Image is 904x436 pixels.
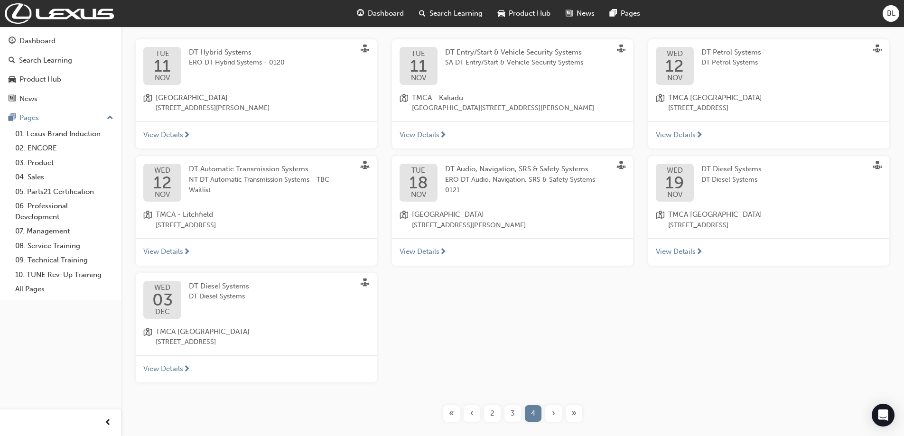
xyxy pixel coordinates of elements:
a: TUE11NOVDT Hybrid SystemsERO DT Hybrid Systems - 0120 [143,47,369,85]
span: up-icon [107,112,113,124]
span: [GEOGRAPHIC_DATA] [412,209,526,220]
button: Pages [4,109,117,127]
span: DT Entry/Start & Vehicle Security Systems [445,48,582,56]
span: sessionType_FACE_TO_FACE-icon [617,45,625,55]
a: View Details [136,355,377,383]
a: 01. Lexus Brand Induction [11,127,117,141]
span: location-icon [656,209,664,231]
span: WED [665,167,684,174]
a: news-iconNews [558,4,602,23]
span: [GEOGRAPHIC_DATA] [156,93,270,103]
span: DT Diesel Systems [189,291,249,302]
span: NOV [154,74,171,82]
a: View Details [136,238,377,266]
span: View Details [400,130,439,140]
button: Previous page [462,405,482,422]
span: next-icon [183,248,190,257]
span: NOV [409,191,428,198]
span: ‹ [470,408,474,419]
a: location-iconTMCA - Litchfield[STREET_ADDRESS] [143,209,369,231]
span: News [577,8,595,19]
div: Product Hub [19,74,61,85]
span: guage-icon [357,8,364,19]
span: WED [153,167,172,174]
span: NOV [153,191,172,198]
a: 03. Product [11,156,117,170]
a: guage-iconDashboard [349,4,411,23]
span: « [449,408,454,419]
span: DEC [152,308,173,315]
span: [STREET_ADDRESS][PERSON_NAME] [156,103,270,114]
a: View Details [648,121,889,149]
span: [STREET_ADDRESS] [156,337,250,348]
span: [GEOGRAPHIC_DATA][STREET_ADDRESS][PERSON_NAME] [412,103,594,114]
span: DT Audio, Navigation, SRS & Safety Systems [445,165,588,173]
span: location-icon [400,209,408,231]
button: First page [441,405,462,422]
a: location-iconTMCA [GEOGRAPHIC_DATA][STREET_ADDRESS] [656,209,882,231]
a: Trak [5,3,114,24]
span: NT DT Automatic Transmission Systems - TBC - Waitlist [189,175,354,196]
span: SA DT Entry/Start & Vehicle Security Systems [445,57,583,68]
a: 02. ENCORE [11,141,117,156]
a: car-iconProduct Hub [490,4,558,23]
span: DT Diesel Systems [701,175,762,186]
a: WED12NOVDT Petrol SystemsDT Petrol Systems [656,47,882,85]
div: Search Learning [19,55,72,66]
span: sessionType_FACE_TO_FACE-icon [873,161,882,172]
button: Page 4 [523,405,543,422]
a: WED19NOVDT Diesel SystemsDT Diesel Systems [656,164,882,202]
button: Page 2 [482,405,503,422]
span: [STREET_ADDRESS] [668,103,762,114]
a: 09. Technical Training [11,253,117,268]
a: location-icon[GEOGRAPHIC_DATA][STREET_ADDRESS][PERSON_NAME] [400,209,625,231]
div: Open Intercom Messenger [872,404,895,427]
span: next-icon [696,131,703,140]
span: [STREET_ADDRESS][PERSON_NAME] [412,220,526,231]
a: 04. Sales [11,170,117,185]
a: 07. Management [11,224,117,239]
span: TUE [409,167,428,174]
span: search-icon [9,56,15,65]
span: 12 [665,57,684,74]
a: location-iconTMCA [GEOGRAPHIC_DATA][STREET_ADDRESS] [143,326,369,348]
a: 10. TUNE Rev-Up Training [11,268,117,282]
a: Product Hub [4,71,117,88]
a: News [4,90,117,108]
button: Next page [543,405,564,422]
span: pages-icon [9,114,16,122]
div: News [19,93,37,104]
span: BL [887,8,895,19]
span: ERO DT Audio, Navigation, SRS & Safety Systems - 0121 [445,175,610,196]
span: next-icon [439,131,447,140]
span: [STREET_ADDRESS] [668,220,762,231]
span: 12 [153,174,172,191]
span: View Details [143,130,183,140]
button: Page 3 [503,405,523,422]
span: 11 [154,57,171,74]
span: pages-icon [610,8,617,19]
a: Search Learning [4,52,117,69]
span: DT Petrol Systems [701,57,761,68]
span: sessionType_FACE_TO_FACE-icon [617,161,625,172]
span: news-icon [566,8,573,19]
span: location-icon [143,93,152,114]
span: 03 [152,291,173,308]
span: View Details [400,246,439,257]
span: 19 [665,174,684,191]
button: BL [883,5,899,22]
button: TUE11NOVDT Entry/Start & Vehicle Security SystemsSA DT Entry/Start & Vehicle Security Systemsloca... [392,39,633,149]
span: search-icon [419,8,426,19]
span: View Details [656,130,696,140]
span: Search Learning [429,8,483,19]
a: TUE11NOVDT Entry/Start & Vehicle Security SystemsSA DT Entry/Start & Vehicle Security Systems [400,47,625,85]
span: location-icon [143,326,152,348]
span: DT Diesel Systems [701,165,762,173]
a: View Details [136,121,377,149]
button: TUE18NOVDT Audio, Navigation, SRS & Safety SystemsERO DT Audio, Navigation, SRS & Safety Systems ... [392,156,633,266]
span: [STREET_ADDRESS] [156,220,216,231]
a: TUE18NOVDT Audio, Navigation, SRS & Safety SystemsERO DT Audio, Navigation, SRS & Safety Systems ... [400,164,625,202]
a: 05. Parts21 Certification [11,185,117,199]
button: WED12NOVDT Petrol SystemsDT Petrol Systemslocation-iconTMCA [GEOGRAPHIC_DATA][STREET_ADDRESS]View... [648,39,889,149]
span: 2 [490,408,494,419]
